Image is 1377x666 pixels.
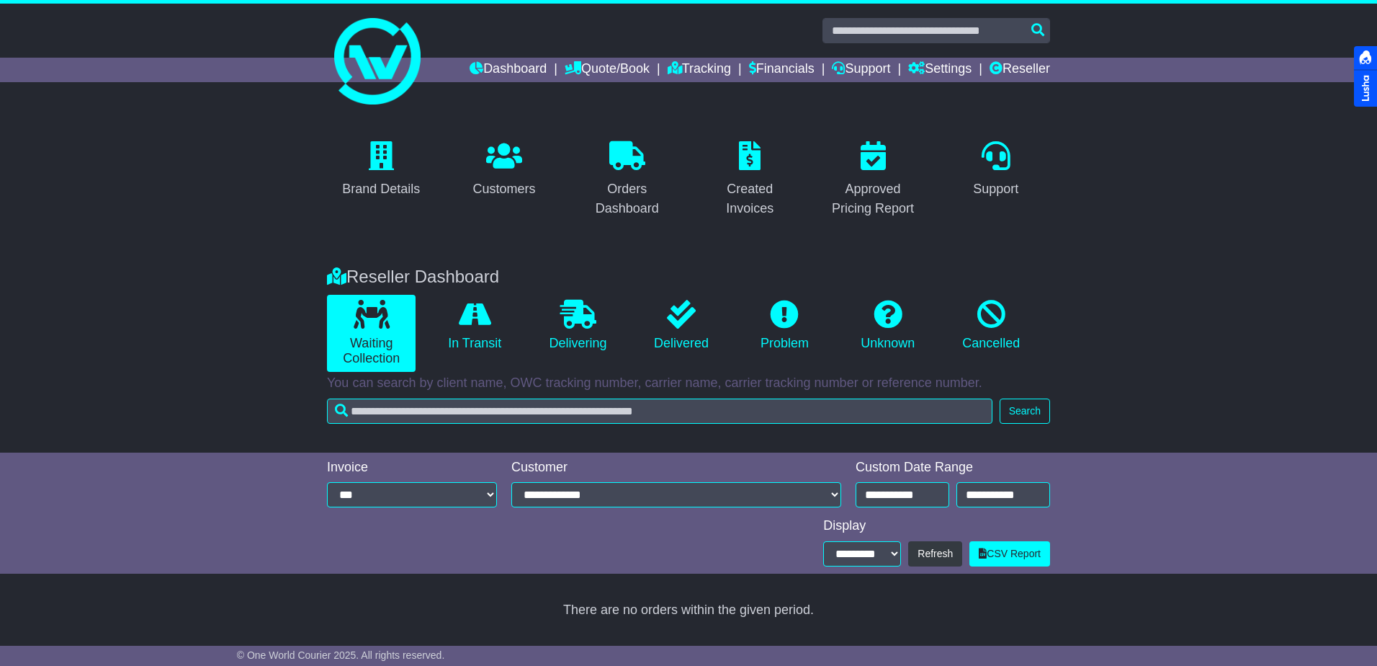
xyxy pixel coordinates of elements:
a: Customers [463,136,544,204]
a: Unknown [843,295,932,357]
div: Orders Dashboard [582,179,672,218]
a: Approved Pricing Report [819,136,928,223]
a: Brand Details [333,136,429,204]
div: Display [823,518,1050,534]
a: Tracking [668,58,731,82]
a: Created Invoices [696,136,804,223]
a: Cancelled [947,295,1036,357]
span: © One World Courier 2025. All rights reserved. [237,649,445,661]
a: Delivering [534,295,622,357]
a: CSV Report [969,541,1050,567]
div: Support [973,179,1018,199]
a: Orders Dashboard [573,136,681,223]
div: Reseller Dashboard [320,267,1057,288]
a: Reseller [990,58,1050,82]
a: Dashboard [470,58,547,82]
a: In Transit [430,295,519,357]
a: Support [832,58,890,82]
a: Financials [749,58,815,82]
div: Approved Pricing Report [828,179,918,218]
div: There are no orders within the given period. [327,603,1050,618]
a: Support [964,136,1028,204]
div: Invoice [327,460,497,476]
div: Custom Date Range [856,460,1050,476]
div: Created Invoices [705,179,795,218]
a: Quote/Book [565,58,650,82]
a: Delivered [637,295,725,357]
button: Refresh [908,541,962,567]
button: Search [1000,399,1050,424]
div: Customers [472,179,535,199]
a: Problem [740,295,829,357]
a: Settings [908,58,972,82]
div: Brand Details [342,179,420,199]
div: Customer [511,460,841,476]
a: Waiting Collection [327,295,416,372]
p: You can search by client name, OWC tracking number, carrier name, carrier tracking number or refe... [327,376,1050,391]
